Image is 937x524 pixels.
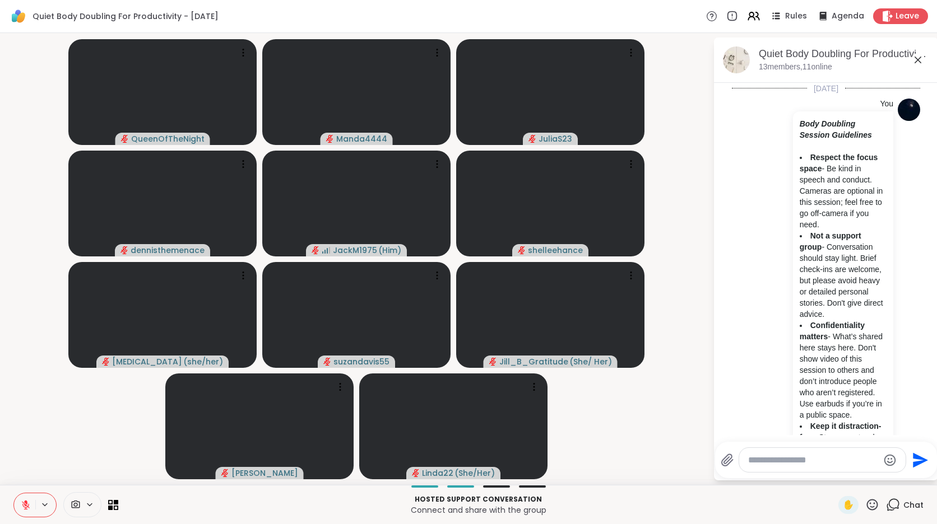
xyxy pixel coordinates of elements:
[883,453,897,467] button: Emoji picker
[333,245,377,256] span: JackM1975
[336,133,387,144] span: Manda4444
[800,420,887,476] li: - Stay on mute when not speaking and be mindful of what’s visible on camera.
[489,358,497,366] span: audio-muted
[121,135,129,143] span: audio-muted
[880,99,893,110] h4: You
[454,467,495,479] span: ( She/Her )
[807,83,845,94] span: [DATE]
[102,358,110,366] span: audio-muted
[800,153,878,173] strong: Respect the focus space
[231,467,298,479] span: [PERSON_NAME]
[9,7,28,26] img: ShareWell Logomark
[800,231,861,251] strong: Not a support group
[800,119,872,139] strong: Body Doubling Session Guidelines
[903,499,924,511] span: Chat
[748,455,879,466] textarea: Type your message
[312,246,319,254] span: audio-muted
[125,504,832,516] p: Connect and share with the group
[112,356,182,367] span: [MEDICAL_DATA]
[378,245,401,256] span: ( Him )
[323,358,331,366] span: audio-muted
[528,135,536,143] span: audio-muted
[499,356,568,367] span: Jill_B_Gratitude
[906,447,931,472] button: Send
[723,46,750,73] img: Quiet Body Doubling For Productivity - Friday, Oct 10
[759,62,832,73] p: 13 members, 11 online
[221,469,229,477] span: audio-muted
[422,467,453,479] span: Linda22
[800,152,887,230] li: - Be kind in speech and conduct. Cameras are optional in this session; feel free to go off-camera...
[785,11,807,22] span: Rules
[800,422,882,442] strong: Keep it distraction-free
[183,356,223,367] span: ( she/her )
[759,47,929,61] div: Quiet Body Doubling For Productivity - [DATE]
[326,135,334,143] span: audio-muted
[528,245,583,256] span: shelleehance
[125,494,832,504] p: Hosted support conversation
[843,498,854,512] span: ✋
[131,133,205,144] span: QueenOfTheNight
[898,99,920,121] img: https://sharewell-space-live.sfo3.digitaloceanspaces.com/user-generated/d7277878-0de6-43a2-a937-4...
[518,246,526,254] span: audio-muted
[120,246,128,254] span: audio-muted
[832,11,864,22] span: Agenda
[569,356,612,367] span: ( She/ Her )
[800,230,887,320] li: - Conversation should stay light. Brief check-ins are welcome, but please avoid heavy or detailed...
[33,11,219,22] span: Quiet Body Doubling For Productivity - [DATE]
[333,356,389,367] span: suzandavis55
[131,245,205,256] span: dennisthemenace
[539,133,572,144] span: JuliaS23
[896,11,919,22] span: Leave
[800,321,865,341] strong: Confidentiality matters
[800,320,887,420] li: - What’s shared here stays here. Don't show video of this session to others and don’t introduce p...
[412,469,420,477] span: audio-muted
